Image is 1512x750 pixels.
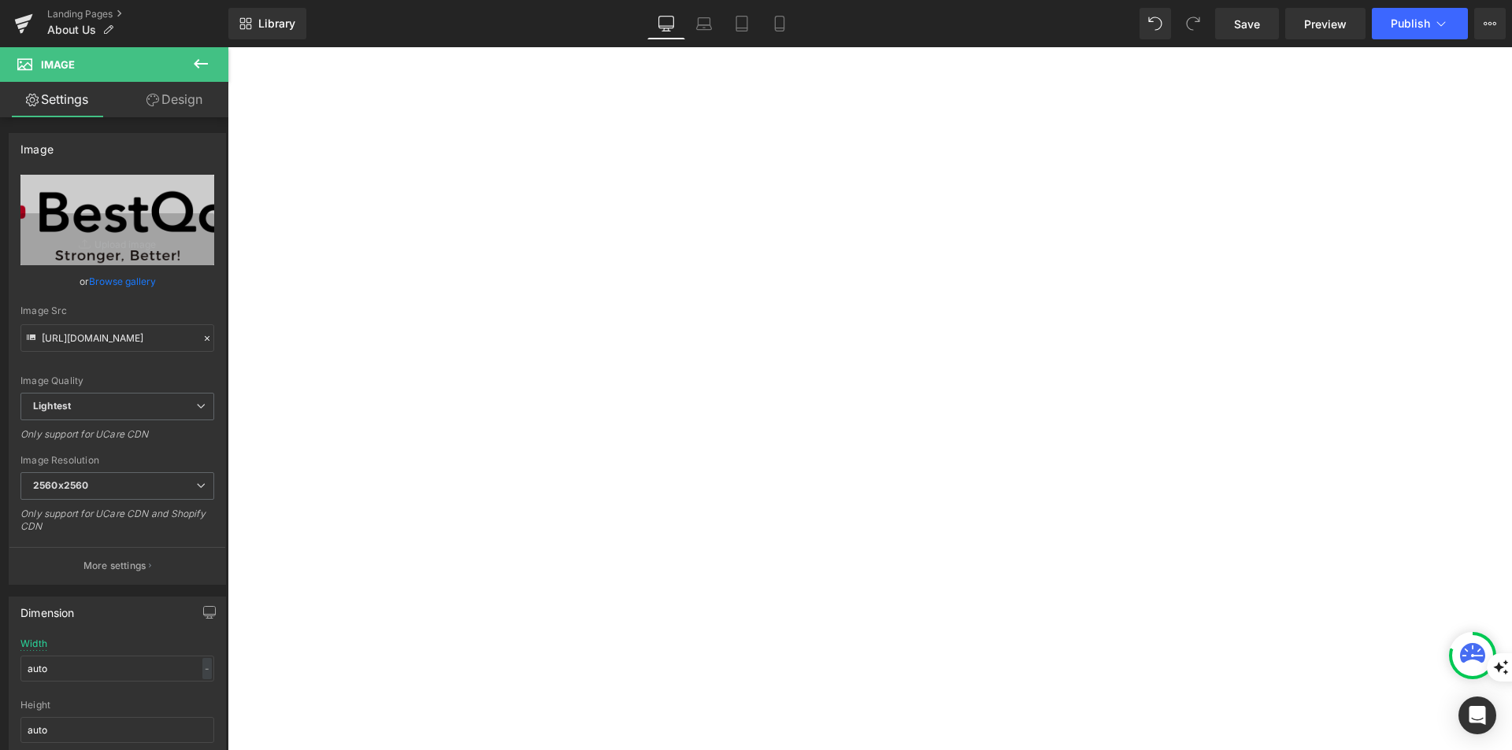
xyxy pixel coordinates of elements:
[41,58,75,71] span: Image
[723,8,761,39] a: Tablet
[1285,8,1366,39] a: Preview
[1474,8,1506,39] button: More
[20,428,214,451] div: Only support for UCare CDN
[202,658,212,679] div: -
[20,324,214,352] input: Link
[47,24,96,36] span: About Us
[20,134,54,156] div: Image
[83,559,146,573] p: More settings
[89,268,156,295] a: Browse gallery
[20,273,214,290] div: or
[117,82,232,117] a: Design
[1140,8,1171,39] button: Undo
[647,8,685,39] a: Desktop
[20,638,47,649] div: Width
[258,17,295,31] span: Library
[20,305,214,316] div: Image Src
[20,700,214,711] div: Height
[20,717,214,743] input: auto
[20,597,75,619] div: Dimension
[228,8,306,39] a: New Library
[9,547,225,584] button: More settings
[761,8,799,39] a: Mobile
[47,8,228,20] a: Landing Pages
[1304,16,1347,32] span: Preview
[33,479,88,491] b: 2560x2560
[1372,8,1468,39] button: Publish
[20,375,214,386] div: Image Quality
[1458,696,1496,734] div: Open Intercom Messenger
[685,8,723,39] a: Laptop
[20,455,214,466] div: Image Resolution
[33,400,71,412] b: Lightest
[20,656,214,682] input: auto
[20,508,214,543] div: Only support for UCare CDN and Shopify CDN
[1234,16,1260,32] span: Save
[1391,17,1430,30] span: Publish
[1177,8,1209,39] button: Redo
